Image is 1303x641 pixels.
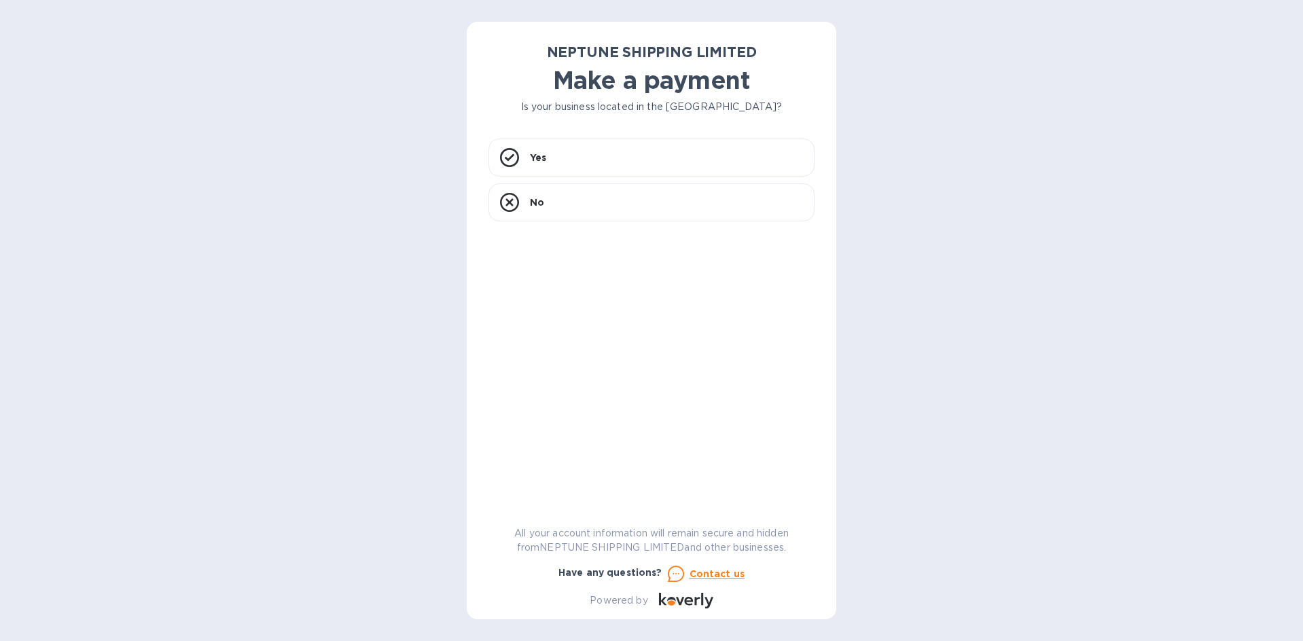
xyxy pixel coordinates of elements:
p: Powered by [590,593,647,608]
p: No [530,196,544,209]
h1: Make a payment [488,66,815,94]
p: All your account information will remain secure and hidden from NEPTUNE SHIPPING LIMITED and othe... [488,526,815,555]
p: Yes [530,151,546,164]
b: Have any questions? [558,567,662,578]
u: Contact us [690,568,745,579]
b: NEPTUNE SHIPPING LIMITED [547,43,757,60]
p: Is your business located in the [GEOGRAPHIC_DATA]? [488,100,815,114]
